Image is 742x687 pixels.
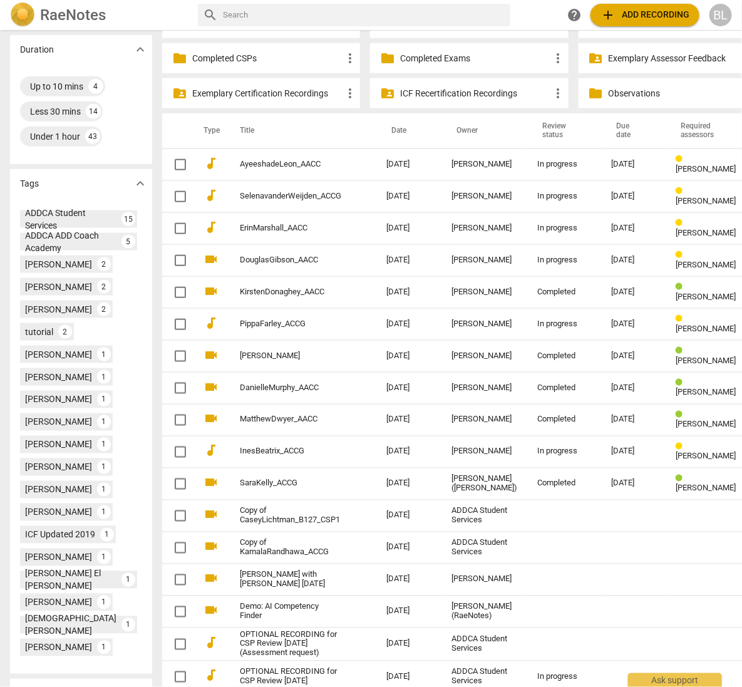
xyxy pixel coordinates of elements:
[240,287,341,297] a: KirstenDonaghey_AACC
[97,415,111,429] div: 1
[97,483,111,497] div: 1
[240,571,341,589] a: [PERSON_NAME] with [PERSON_NAME] [DATE]
[376,404,441,436] td: [DATE]
[204,348,219,363] span: videocam
[611,319,656,329] div: [DATE]
[25,348,92,361] div: [PERSON_NAME]
[451,575,517,584] div: [PERSON_NAME]
[537,673,591,682] div: In progress
[376,308,441,340] td: [DATE]
[376,276,441,308] td: [DATE]
[240,319,341,329] a: PippaFarley_ACCG
[121,212,135,226] div: 15
[611,479,656,488] div: [DATE]
[376,564,441,596] td: [DATE]
[676,196,736,205] span: [PERSON_NAME]
[611,415,656,425] div: [DATE]
[343,86,358,101] span: more_vert
[204,571,219,586] span: videocam
[551,51,566,66] span: more_vert
[376,244,441,276] td: [DATE]
[25,567,116,592] div: [PERSON_NAME] El [PERSON_NAME]
[10,3,188,28] a: LogoRaeNotes
[537,415,591,425] div: Completed
[240,256,341,265] a: DouglasGibson_AACC
[204,220,219,235] span: audiotrack
[204,380,219,395] span: videocam
[240,447,341,457] a: InesBeatrix_ACCG
[537,160,591,169] div: In progress
[376,148,441,180] td: [DATE]
[676,388,736,397] span: [PERSON_NAME]
[172,86,187,101] span: folder_shared
[611,447,656,457] div: [DATE]
[451,256,517,265] div: [PERSON_NAME]
[380,86,395,101] span: folder_shared
[25,416,92,428] div: [PERSON_NAME]
[709,4,732,26] button: BL
[441,113,527,148] th: Owner
[172,51,187,66] span: folder
[676,474,688,483] span: Review status: completed
[97,393,111,406] div: 1
[131,40,150,59] button: Show more
[204,443,219,458] span: audiotrack
[676,164,736,173] span: [PERSON_NAME]
[537,287,591,297] div: Completed
[611,160,656,169] div: [DATE]
[611,192,656,201] div: [DATE]
[25,281,92,293] div: [PERSON_NAME]
[97,257,111,271] div: 2
[97,370,111,384] div: 1
[25,303,92,316] div: [PERSON_NAME]
[121,235,135,249] div: 5
[589,51,604,66] span: folder_shared
[25,506,92,519] div: [PERSON_NAME]
[451,224,517,233] div: [PERSON_NAME]
[204,188,219,203] span: audiotrack
[25,641,92,654] div: [PERSON_NAME]
[30,105,81,118] div: Less 30 mins
[25,207,116,232] div: ADDCA Student Services
[527,113,601,148] th: Review status
[676,346,688,356] span: Review status: completed
[611,224,656,233] div: [DATE]
[240,539,341,557] a: Copy of KamalaRandhawa_ACCG
[30,130,80,143] div: Under 1 hour
[240,602,341,621] a: Demo: AI Competency Finder
[451,160,517,169] div: [PERSON_NAME]
[600,8,616,23] span: add
[97,348,111,361] div: 1
[451,415,517,425] div: [PERSON_NAME]
[204,507,219,522] span: videocam
[20,43,54,56] p: Duration
[240,479,341,488] a: SaraKelly_ACCG
[25,438,92,451] div: [PERSON_NAME]
[30,80,83,93] div: Up to 10 mins
[551,86,566,101] span: more_vert
[589,86,604,101] span: folder
[376,436,441,468] td: [DATE]
[611,256,656,265] div: [DATE]
[400,52,550,65] p: Completed Exams
[676,442,688,452] span: Review status: in progress
[58,325,72,339] div: 2
[204,156,219,171] span: audiotrack
[192,87,343,100] p: Exemplary Certification Recordings
[203,8,218,23] span: search
[100,528,114,542] div: 1
[240,351,341,361] a: [PERSON_NAME]
[537,479,591,488] div: Completed
[676,452,736,461] span: [PERSON_NAME]
[192,52,343,65] p: Completed CSPs
[240,383,341,393] a: DanielleMurphy_AACC
[240,631,341,659] a: OPTIONAL RECORDING for CSP Review [DATE] (Assessment request)
[611,383,656,393] div: [DATE]
[376,212,441,244] td: [DATE]
[600,8,689,23] span: Add recording
[628,673,722,687] div: Ask support
[121,618,135,632] div: 1
[97,505,111,519] div: 1
[567,8,582,23] span: help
